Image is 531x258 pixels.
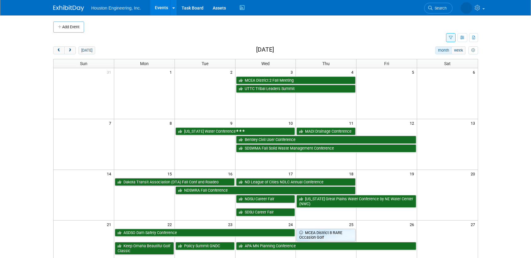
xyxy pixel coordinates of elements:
[261,61,270,66] span: Wed
[296,229,356,241] a: MCEA District 8 RARE Occasion Golf
[288,221,296,228] span: 24
[230,68,235,76] span: 2
[256,46,274,53] h2: [DATE]
[236,208,295,216] a: SDSU Career Fair
[409,170,417,178] span: 19
[461,2,472,14] img: Heidi Joarnt
[236,136,416,144] a: Bentley Civil User Conference
[106,170,114,178] span: 14
[53,46,65,54] button: prev
[53,5,84,11] img: ExhibitDay
[169,119,175,127] span: 8
[424,3,453,14] a: Search
[236,85,356,93] a: UTTC Tribal Leaders Summit
[470,119,478,127] span: 13
[167,170,175,178] span: 15
[227,221,235,228] span: 23
[288,119,296,127] span: 10
[290,68,296,76] span: 3
[236,144,416,152] a: SDSWMA Fall Solid Waste Management Conference
[167,221,175,228] span: 22
[230,119,235,127] span: 9
[296,195,416,208] a: [US_STATE] Great Plains Water Conference by NE Water Center (NWC)
[236,178,356,186] a: ND League of Cities NDLC Annual Conference
[409,119,417,127] span: 12
[227,170,235,178] span: 16
[471,49,475,53] i: Personalize Calendar
[236,242,416,250] a: APA MN Planning Conference
[296,127,356,135] a: MADI Drainage Conference
[444,61,451,66] span: Sat
[108,119,114,127] span: 7
[348,170,356,178] span: 18
[106,68,114,76] span: 31
[115,229,295,237] a: ASDSO Dam Safety Conference
[470,221,478,228] span: 27
[348,221,356,228] span: 25
[451,46,465,54] button: week
[432,6,447,10] span: Search
[351,68,356,76] span: 4
[435,46,452,54] button: month
[106,221,114,228] span: 21
[169,68,175,76] span: 1
[175,242,235,250] a: Policy Summit GNDC
[175,127,295,135] a: [US_STATE] Water Conference
[409,221,417,228] span: 26
[236,76,356,84] a: MCEA District 2 Fall Meeting
[115,178,235,186] a: Dakota Transit Association (DTA) Fall Conf and Roadeo
[140,61,149,66] span: Mon
[53,21,84,33] button: Add Event
[78,46,95,54] button: [DATE]
[91,6,141,10] span: Houston Engineering, Inc.
[384,61,389,66] span: Fri
[64,46,76,54] button: next
[236,195,295,203] a: NDSU Career Fair
[80,61,87,66] span: Sun
[115,242,174,255] a: Keep Omaha Beautiful Golf Classic
[175,186,356,194] a: NDSWRA Fall Conference
[202,61,208,66] span: Tue
[470,170,478,178] span: 20
[348,119,356,127] span: 11
[322,61,330,66] span: Thu
[411,68,417,76] span: 5
[288,170,296,178] span: 17
[469,46,478,54] button: myCustomButton
[472,68,478,76] span: 6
